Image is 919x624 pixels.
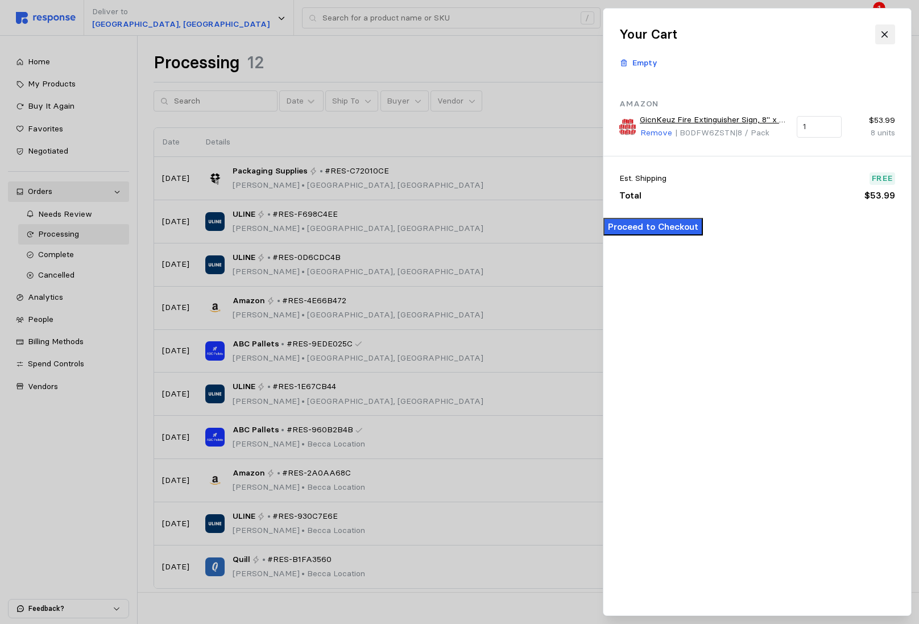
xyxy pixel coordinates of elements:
[619,119,636,135] img: 71Yu4-B42AL._AC_SY355_.jpg
[619,98,895,110] p: Amazon
[735,127,769,138] span: | 8 / Pack
[613,52,664,74] button: Empty
[871,172,893,185] p: Free
[674,127,735,138] span: | B0DFW6ZSTN
[864,188,895,203] p: $53.99
[850,114,895,127] p: $53.99
[632,57,657,69] p: Empty
[603,218,703,235] button: Proceed to Checkout
[619,172,667,185] p: Est. Shipping
[619,188,641,203] p: Total
[850,127,895,139] p: 8 units
[803,117,835,137] input: Qty
[608,220,698,234] p: Proceed to Checkout
[640,127,672,139] p: Remove
[640,126,673,140] button: Remove
[640,114,789,126] a: GicnKeuz Fire Extinguisher Sign, 8" x 6" Fire Extinguisher Projecting Sign with Down Arrow, Two-S...
[619,26,677,43] h2: Your Cart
